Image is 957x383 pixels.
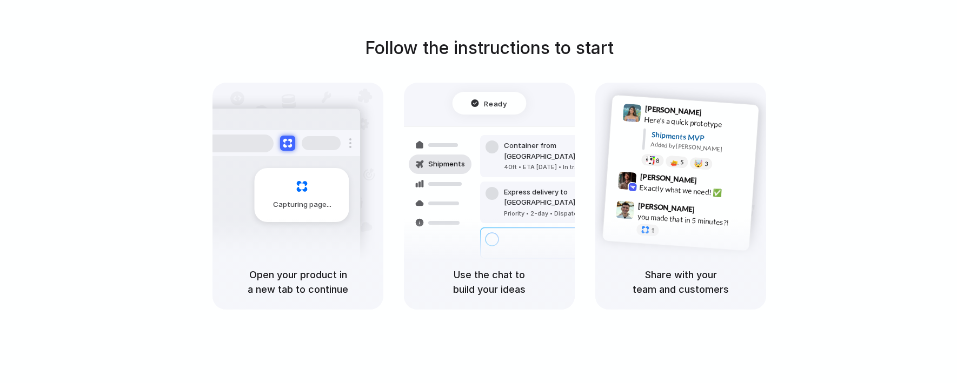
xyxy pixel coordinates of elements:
div: you made that in 5 minutes?! [637,211,745,229]
span: Shipments [428,159,465,170]
span: 9:47 AM [698,205,720,218]
h5: Share with your team and customers [608,267,753,297]
span: 8 [656,158,660,164]
span: [PERSON_NAME] [638,200,695,216]
div: Priority • 2-day • Dispatched [504,209,621,218]
span: 1 [651,227,655,233]
div: Exactly what we need! ✅ [639,182,747,200]
span: Capturing page [273,199,333,210]
span: [PERSON_NAME] [644,103,702,118]
div: Shipments MVP [651,129,751,147]
span: 9:42 AM [700,176,722,189]
span: Ready [484,98,507,109]
span: 5 [680,159,684,165]
div: Express delivery to [GEOGRAPHIC_DATA] [504,187,621,208]
div: Added by [PERSON_NAME] [650,140,750,156]
h1: Follow the instructions to start [365,35,614,61]
h5: Use the chat to build your ideas [417,267,562,297]
div: 🤯 [694,159,703,167]
span: 9:41 AM [705,108,727,121]
span: [PERSON_NAME] [640,171,697,186]
div: Container from [GEOGRAPHIC_DATA] [504,140,621,162]
div: Here's a quick prototype [644,114,752,132]
div: 40ft • ETA [DATE] • In transit [504,163,621,172]
span: 3 [705,161,708,167]
h5: Open your product in a new tab to continue [225,267,370,297]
